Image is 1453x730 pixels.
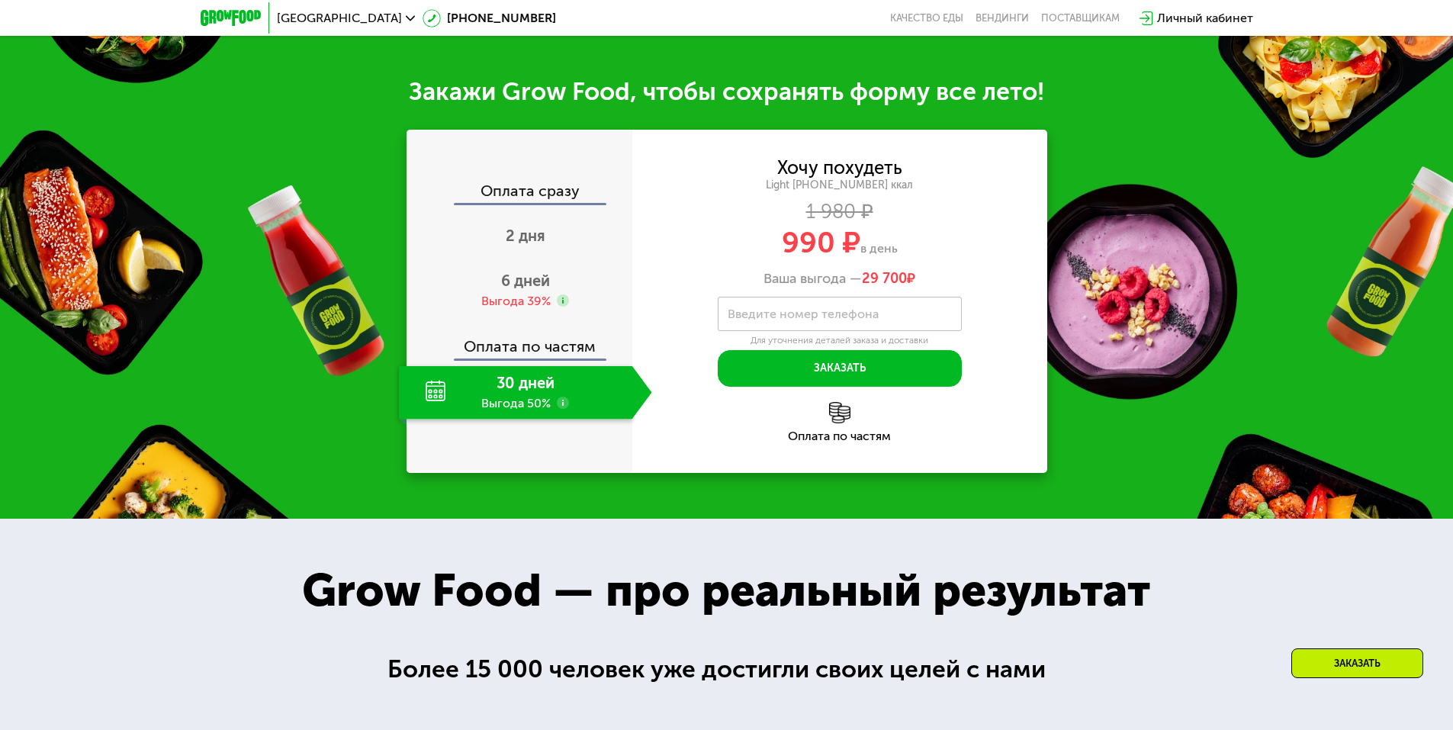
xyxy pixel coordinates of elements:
a: Вендинги [976,12,1029,24]
div: 1 980 ₽ [632,204,1047,220]
div: Хочу похудеть [777,159,902,176]
span: 990 ₽ [782,225,860,260]
span: в день [860,241,898,256]
div: Более 15 000 человек уже достигли своих целей с нами [387,651,1066,688]
div: Выгода 39% [481,293,551,310]
span: ₽ [862,271,915,288]
div: Для уточнения деталей заказа и доставки [718,335,962,347]
div: Ваша выгода — [632,271,1047,288]
img: l6xcnZfty9opOoJh.png [829,402,850,423]
div: Light [PHONE_NUMBER] ккал [632,178,1047,192]
div: Заказать [1291,648,1423,678]
span: [GEOGRAPHIC_DATA] [277,12,402,24]
span: 2 дня [506,227,545,245]
a: [PHONE_NUMBER] [423,9,556,27]
span: 29 700 [862,270,907,287]
a: Качество еды [890,12,963,24]
button: Заказать [718,350,962,387]
span: 6 дней [501,272,550,290]
div: Grow Food — про реальный результат [268,556,1184,625]
div: Оплата сразу [408,183,632,203]
div: Оплата по частям [632,430,1047,442]
div: поставщикам [1041,12,1120,24]
label: Введите номер телефона [728,310,879,318]
div: Личный кабинет [1157,9,1253,27]
div: Оплата по частям [408,323,632,359]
